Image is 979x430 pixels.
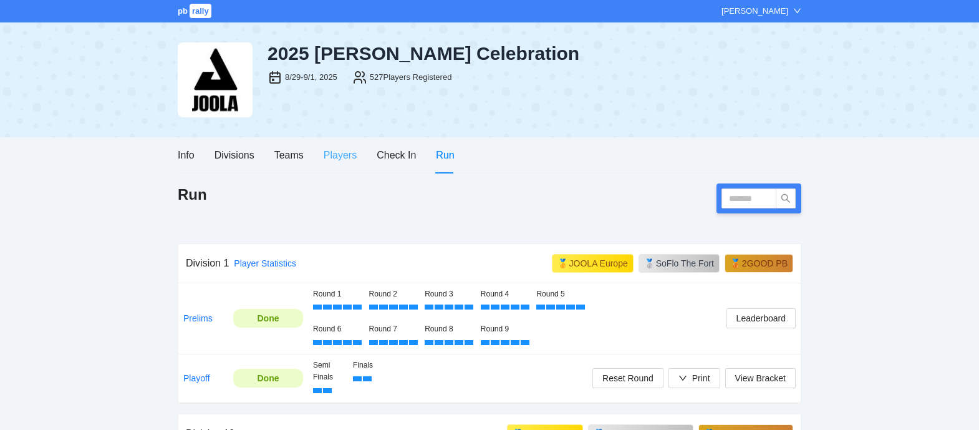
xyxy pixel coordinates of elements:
[678,374,687,383] span: down
[183,373,210,383] a: Playoff
[178,6,213,16] a: pbrally
[557,257,568,270] div: 🥇
[178,185,207,205] h1: Run
[776,193,795,203] span: search
[602,371,653,385] span: Reset Round
[313,359,343,383] div: Semi Finals
[481,288,527,300] div: Round 4
[178,6,188,16] span: pb
[183,313,213,323] a: Prelims
[742,257,788,270] div: 2GOOD PB
[481,323,527,335] div: Round 9
[425,323,471,335] div: Round 8
[369,288,415,300] div: Round 2
[178,147,195,163] div: Info
[644,257,655,270] div: 🥈
[725,368,796,388] button: View Bracket
[369,323,415,335] div: Round 7
[215,147,254,163] div: Divisions
[268,42,801,65] div: 2025 [PERSON_NAME] Celebration
[776,188,796,208] button: search
[668,368,720,388] button: Print
[274,147,304,163] div: Teams
[243,371,294,385] div: Done
[436,147,454,163] div: Run
[736,311,786,325] span: Leaderboard
[735,371,786,385] span: View Bracket
[793,7,801,15] span: down
[313,288,359,300] div: Round 1
[178,42,253,117] img: joola-black.png
[721,5,788,17] div: [PERSON_NAME]
[186,255,229,271] div: Division 1
[353,359,383,371] div: Finals
[377,147,416,163] div: Check In
[190,4,211,18] span: rally
[313,323,359,335] div: Round 6
[234,258,296,268] a: Player Statistics
[656,257,714,270] div: SoFlo The Fort
[285,71,337,84] div: 8/29-9/1, 2025
[536,288,582,300] div: Round 5
[370,71,452,84] div: 527 Players Registered
[726,308,796,328] button: Leaderboard
[730,257,741,270] div: 🥉
[425,288,471,300] div: Round 3
[569,257,628,270] div: JOOLA Europe
[324,147,357,163] div: Players
[592,368,663,388] button: Reset Round
[243,311,294,325] div: Done
[692,371,710,385] div: Print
